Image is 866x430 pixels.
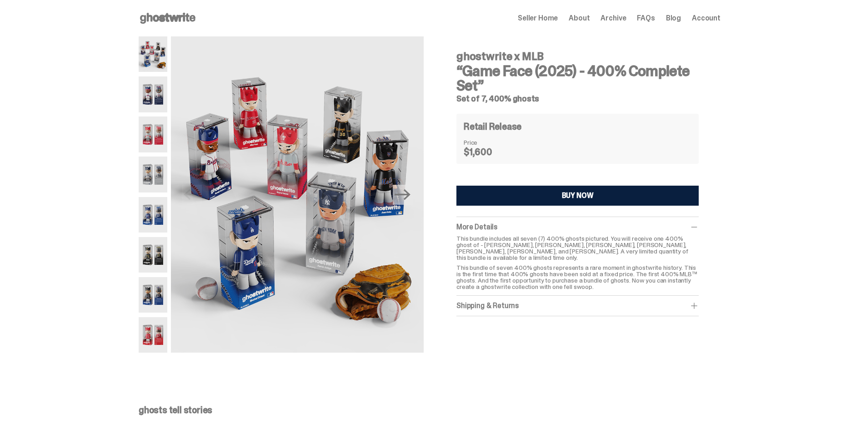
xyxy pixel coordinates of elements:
dd: $1,600 [464,147,509,157]
img: 06-ghostwrite-mlb-game-face-complete-set-paul-skenes.png [139,237,167,273]
a: Archive [601,15,626,22]
h4: ghostwrite x MLB [456,51,699,62]
img: 02-ghostwrite-mlb-game-face-complete-set-ronald-acuna-jr.png [139,76,167,112]
img: 03-ghostwrite-mlb-game-face-complete-set-bryce-harper.png [139,116,167,152]
img: 01-ghostwrite-mlb-game-face-complete-set.png [139,36,167,72]
div: Shipping & Returns [456,301,699,310]
img: 08-ghostwrite-mlb-game-face-complete-set-mike-trout.png [139,317,167,353]
button: BUY NOW [456,186,699,206]
a: About [569,15,590,22]
img: 07-ghostwrite-mlb-game-face-complete-set-juan-soto.png [139,277,167,313]
a: Seller Home [518,15,558,22]
div: BUY NOW [562,192,594,199]
h3: “Game Face (2025) - 400% Complete Set” [456,64,699,93]
span: More Details [456,222,497,232]
a: FAQs [637,15,655,22]
p: ghosts tell stories [139,405,721,415]
p: This bundle includes all seven (7) 400% ghosts pictured. You will receive one 400% ghost of - [PE... [456,235,699,261]
img: 05-ghostwrite-mlb-game-face-complete-set-shohei-ohtani.png [139,197,167,233]
p: This bundle of seven 400% ghosts represents a rare moment in ghostwrite history. This is the firs... [456,264,699,290]
button: Next [393,185,413,205]
a: Account [692,15,721,22]
img: 04-ghostwrite-mlb-game-face-complete-set-aaron-judge.png [139,157,167,192]
h5: Set of 7, 400% ghosts [456,95,699,103]
img: 01-ghostwrite-mlb-game-face-complete-set.png [171,36,424,353]
h4: Retail Release [464,122,521,131]
a: Blog [666,15,681,22]
dt: Price [464,139,509,146]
